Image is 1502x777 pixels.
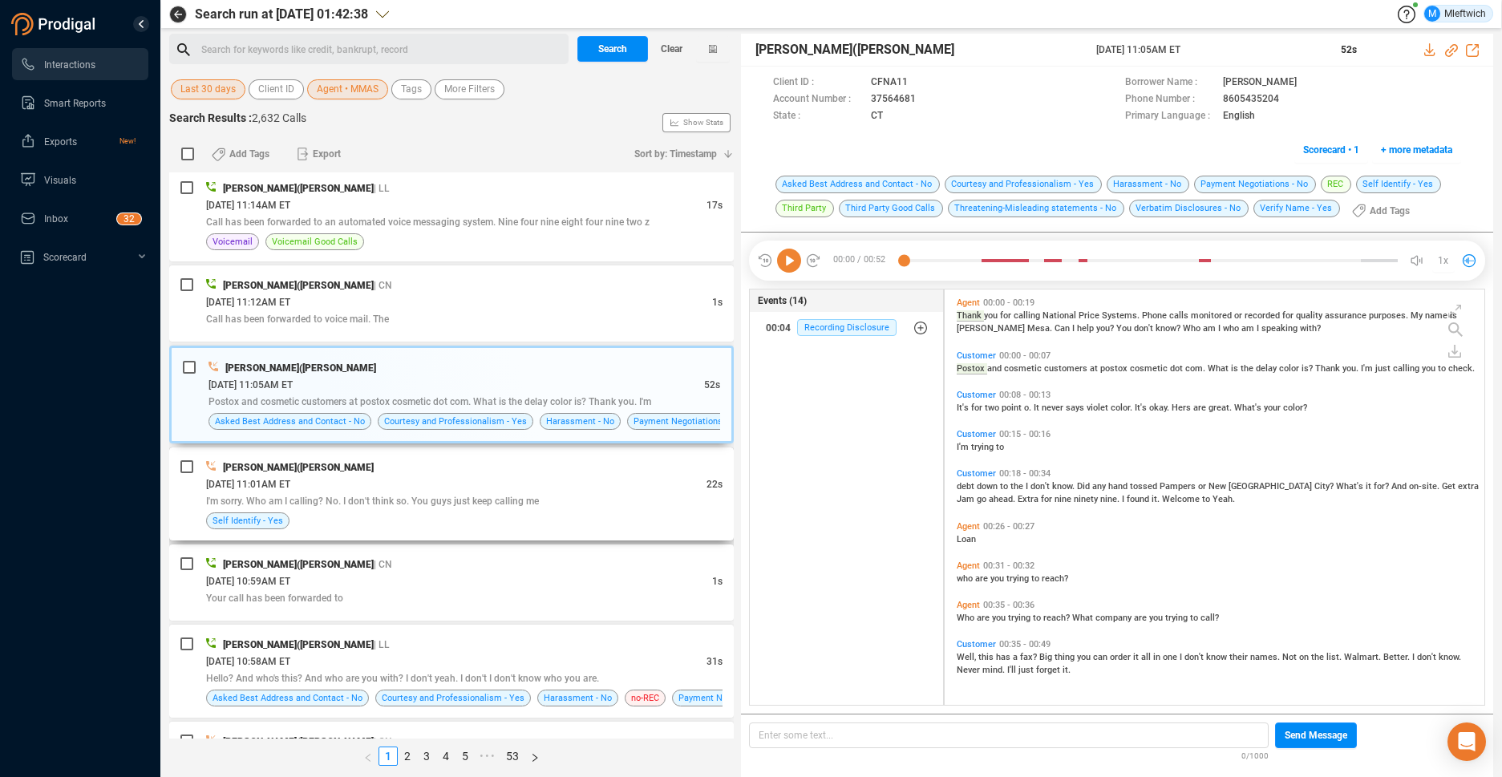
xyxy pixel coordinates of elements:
span: Client ID [258,79,294,99]
span: Walmart. [1344,652,1383,662]
a: Inbox [20,202,136,234]
span: thing [1055,652,1077,662]
span: purposes. [1369,310,1411,321]
span: New! [119,125,136,157]
span: customers [1044,363,1090,374]
span: I [1412,652,1417,662]
span: Systems. [1102,310,1142,321]
span: to [1438,363,1448,374]
span: don't [1030,481,1052,492]
span: o. [1024,403,1034,413]
span: Call has been forwarded to an automated voice messaging system. Nine four nine eight four nine two z [206,217,650,228]
span: What [1072,613,1095,623]
li: 3 [417,747,436,766]
span: Jam [957,494,977,504]
button: Client ID [249,79,304,99]
span: It's [1135,403,1149,413]
span: I [1180,652,1184,662]
span: to [1033,613,1043,623]
span: know? [1156,323,1183,334]
div: [PERSON_NAME]([PERSON_NAME]| LL[DATE] 11:14AM ET17sCall has been forwarded to an automated voice ... [169,168,734,261]
span: at [1090,363,1100,374]
span: says [1066,403,1087,413]
span: trying [1165,613,1190,623]
span: just [1018,665,1036,675]
span: Voicemail [213,234,253,249]
button: Add Tags [202,141,279,167]
span: a [1013,652,1020,662]
div: 00:04 [766,315,791,341]
span: violet [1087,403,1111,413]
div: [PERSON_NAME]([PERSON_NAME]| CN[DATE] 11:12AM ET1sCall has been forwarded to voice mail. The [169,265,734,342]
span: Self Identify - Yes [213,513,283,528]
span: M [1428,6,1436,22]
span: Yeah. [1213,494,1235,504]
span: Scorecard [43,252,87,263]
span: It's [957,403,971,413]
span: Tags [401,79,422,99]
span: Postox and cosmetic customers at postox cosmetic dot com. What is the delay color is? Thank you. I'm [208,396,651,407]
span: [DATE] 11:12AM ET [206,297,290,308]
span: call? [1200,613,1219,623]
span: go [977,494,989,504]
span: What's [1234,403,1264,413]
span: mind. [982,665,1007,675]
span: Postox [957,363,987,374]
span: [DATE] 11:14AM ET [206,200,290,211]
span: I'm sorry. Who am I calling? No. I don't think so. You guys just keep calling me [206,496,539,507]
button: 00:04Recording Disclosure [750,312,943,344]
span: Pampers [1160,481,1198,492]
span: to [1202,494,1213,504]
span: you [1422,363,1438,374]
span: 22s [706,479,723,490]
span: with? [1300,323,1321,334]
a: 1 [379,747,397,765]
li: Inbox [12,202,148,234]
span: order [1110,652,1133,662]
span: and [987,363,1004,374]
button: Export [287,141,350,167]
div: Mleftwich [1424,6,1486,22]
a: 4 [437,747,455,765]
span: Extra [1018,494,1041,504]
li: Smart Reports [12,87,148,119]
span: down [977,481,1000,492]
span: ahead. [989,494,1018,504]
span: for [1000,310,1014,321]
span: Clear [661,36,682,62]
span: who [1223,323,1241,334]
span: quality [1296,310,1325,321]
li: Interactions [12,48,148,80]
span: found [1127,494,1152,504]
span: it. [1152,494,1162,504]
span: 1s [712,297,723,308]
button: Agent • MMAS [307,79,388,99]
p: 3 [123,213,129,229]
span: forget [1036,665,1063,675]
span: I'll [1007,665,1018,675]
span: or [1198,481,1208,492]
span: you [1149,613,1165,623]
span: Phone [1142,310,1169,321]
span: You [1116,323,1134,334]
span: your [1264,403,1283,413]
span: [GEOGRAPHIC_DATA] [1229,481,1314,492]
li: 4 [436,747,455,766]
span: are [977,613,992,623]
span: Add Tags [229,141,269,167]
span: recorded [1245,310,1282,321]
span: on [1299,652,1311,662]
span: Call has been forwarded to voice mail. The [206,314,389,325]
span: Better. [1383,652,1412,662]
span: it. [1063,665,1071,675]
span: More Filters [444,79,495,99]
span: list. [1326,652,1344,662]
span: 1s [712,576,723,587]
span: left [363,753,373,763]
span: 52s [704,379,720,391]
span: help [1077,323,1096,334]
span: Harassment - No [546,414,614,429]
span: ninety [1074,494,1100,504]
span: Who [957,613,977,623]
span: Search [598,36,627,62]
